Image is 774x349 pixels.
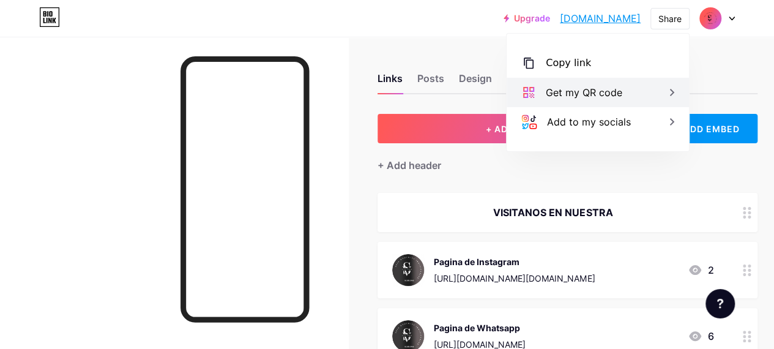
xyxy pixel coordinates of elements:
[658,12,682,25] div: Share
[434,272,595,285] div: [URL][DOMAIN_NAME][DOMAIN_NAME]
[378,114,647,143] button: + ADD LINK
[434,255,595,268] div: Pagina de Instagram
[378,158,441,173] div: + Add header
[546,85,622,100] div: Get my QR code
[378,71,403,93] div: Links
[699,7,722,30] img: Carlos Vertiz
[459,71,492,93] div: Design
[560,11,641,26] a: [DOMAIN_NAME]
[392,205,713,220] div: VISITANOS EN NUESTRA
[546,56,591,70] div: Copy link
[688,329,713,343] div: 6
[417,71,444,93] div: Posts
[688,263,713,277] div: 2
[547,114,631,129] div: Add to my socials
[486,124,538,134] span: + ADD LINK
[392,254,424,286] img: Pagina de Instagram
[434,321,526,334] div: Pagina de Whatsapp
[504,13,550,23] a: Upgrade
[657,114,757,143] div: + ADD EMBED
